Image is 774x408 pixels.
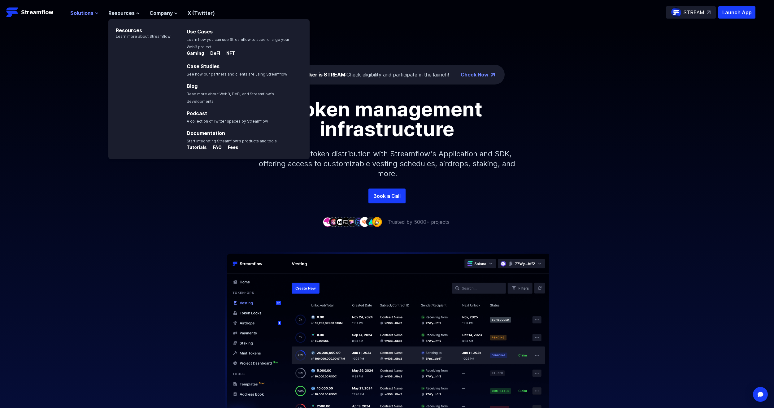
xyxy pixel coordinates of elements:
[341,217,351,227] img: company-4
[248,99,526,139] h1: Token management infrastructure
[188,10,215,16] a: X (Twitter)
[666,6,716,19] a: STREAM
[187,50,204,56] p: Gaming
[323,217,333,227] img: company-1
[707,11,711,14] img: top-right-arrow.svg
[187,28,213,35] a: Use Cases
[187,130,225,136] a: Documentation
[6,6,19,19] img: Streamflow Logo
[388,218,450,226] p: Trusted by 5000+ projects
[292,72,346,78] span: The ticker is STREAM:
[366,217,376,227] img: company-8
[187,145,208,151] a: Tutorials
[205,51,221,57] a: DeFi
[718,6,755,19] button: Launch App
[208,144,222,150] p: FAQ
[187,139,277,143] span: Start integrating Streamflow’s products and tools
[223,144,238,150] p: Fees
[187,144,207,150] p: Tutorials
[221,50,235,56] p: NFT
[354,217,363,227] img: company-6
[208,145,223,151] a: FAQ
[187,110,207,116] a: Podcast
[372,217,382,227] img: company-9
[187,51,205,57] a: Gaming
[150,9,178,17] button: Company
[150,9,173,17] span: Company
[753,387,768,402] div: Open Intercom Messenger
[368,189,406,203] a: Book a Call
[70,9,93,17] span: Solutions
[6,6,64,19] a: Streamflow
[684,9,704,16] p: STREAM
[187,63,220,69] a: Case Studies
[187,83,198,89] a: Blog
[671,7,681,17] img: streamflow-logo-circle.png
[70,9,98,17] button: Solutions
[21,8,53,17] p: Streamflow
[221,51,235,57] a: NFT
[254,139,520,189] p: Simplify your token distribution with Streamflow's Application and SDK, offering access to custom...
[205,50,220,56] p: DeFi
[187,37,289,49] span: Learn how you can use Streamflow to supercharge your Web3 project
[187,92,274,104] span: Read more about Web3, DeFi, and Streamflow’s developments
[223,145,238,151] a: Fees
[187,72,287,76] span: See how our partners and clients are using Streamflow
[360,217,370,227] img: company-7
[347,217,357,227] img: company-5
[108,9,135,17] span: Resources
[108,19,171,34] p: Resources
[108,34,171,39] p: Learn more about Streamflow
[292,71,449,78] div: Check eligibility and participate in the launch!
[108,9,140,17] button: Resources
[491,73,495,76] img: top-right-arrow.png
[461,71,489,78] a: Check Now
[335,217,345,227] img: company-3
[329,217,339,227] img: company-2
[187,119,268,124] span: A collection of Twitter spaces by Streamflow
